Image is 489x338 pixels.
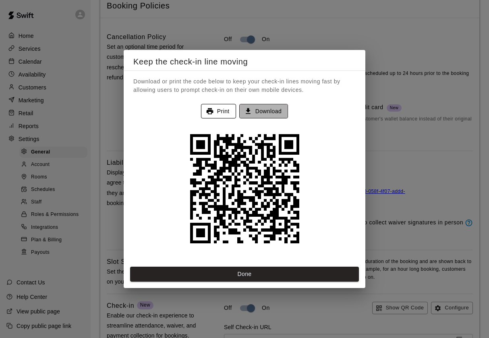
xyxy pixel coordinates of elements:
[201,104,236,119] button: Print
[239,104,288,119] button: Download
[130,267,359,282] button: Done
[184,128,305,249] img: Self Check-in QR Code
[133,77,349,94] p: Download or print the code below to keep your check-in lines moving fast by allowing users to pro...
[133,56,356,67] h5: Keep the check-in line moving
